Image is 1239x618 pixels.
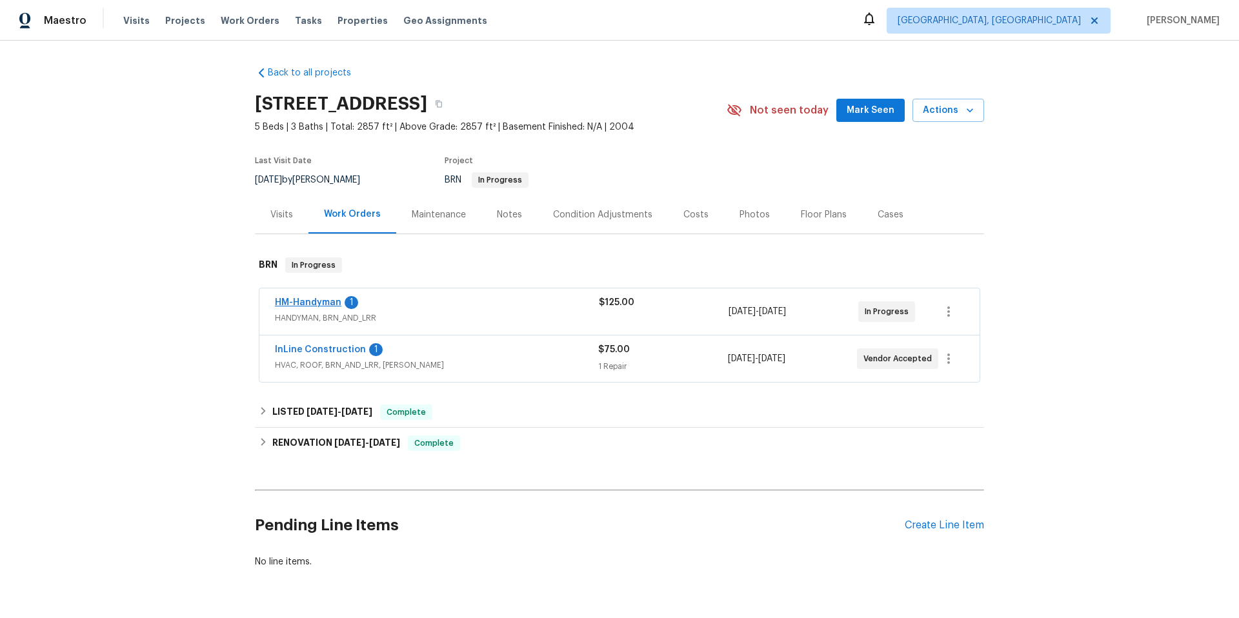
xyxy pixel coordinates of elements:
[427,92,450,115] button: Copy Address
[599,298,634,307] span: $125.00
[898,14,1081,27] span: [GEOGRAPHIC_DATA], [GEOGRAPHIC_DATA]
[324,208,381,221] div: Work Orders
[255,66,379,79] a: Back to all projects
[165,14,205,27] span: Projects
[403,14,487,27] span: Geo Assignments
[381,406,431,419] span: Complete
[847,103,894,119] span: Mark Seen
[275,298,341,307] a: HM-Handyman
[345,296,358,309] div: 1
[255,157,312,164] span: Last Visit Date
[758,354,785,363] span: [DATE]
[369,343,383,356] div: 1
[270,208,293,221] div: Visits
[878,208,903,221] div: Cases
[255,97,427,110] h2: [STREET_ADDRESS]
[759,307,786,316] span: [DATE]
[307,407,337,416] span: [DATE]
[221,14,279,27] span: Work Orders
[255,397,984,428] div: LISTED [DATE]-[DATE]Complete
[445,157,473,164] span: Project
[123,14,150,27] span: Visits
[473,176,527,184] span: In Progress
[553,208,652,221] div: Condition Adjustments
[295,16,322,25] span: Tasks
[255,495,905,555] h2: Pending Line Items
[750,104,829,117] span: Not seen today
[497,208,522,221] div: Notes
[1142,14,1220,27] span: [PERSON_NAME]
[683,208,709,221] div: Costs
[337,14,388,27] span: Properties
[863,352,937,365] span: Vendor Accepted
[255,121,727,134] span: 5 Beds | 3 Baths | Total: 2857 ft² | Above Grade: 2857 ft² | Basement Finished: N/A | 2004
[259,257,277,273] h6: BRN
[275,359,598,372] span: HVAC, ROOF, BRN_AND_LRR, [PERSON_NAME]
[801,208,847,221] div: Floor Plans
[598,345,630,354] span: $75.00
[44,14,86,27] span: Maestro
[445,175,529,184] span: BRN
[836,99,905,123] button: Mark Seen
[255,428,984,459] div: RENOVATION [DATE]-[DATE]Complete
[307,407,372,416] span: -
[912,99,984,123] button: Actions
[728,354,755,363] span: [DATE]
[334,438,400,447] span: -
[923,103,974,119] span: Actions
[409,437,459,450] span: Complete
[275,312,599,324] span: HANDYMAN, BRN_AND_LRR
[287,259,341,272] span: In Progress
[272,404,372,420] h6: LISTED
[905,519,984,532] div: Create Line Item
[255,555,984,568] div: No line items.
[255,244,984,286] div: BRN In Progress
[412,208,466,221] div: Maintenance
[729,307,756,316] span: [DATE]
[275,345,366,354] a: InLine Construction
[341,407,372,416] span: [DATE]
[598,360,727,373] div: 1 Repair
[729,305,786,318] span: -
[334,438,365,447] span: [DATE]
[369,438,400,447] span: [DATE]
[272,435,400,451] h6: RENOVATION
[255,175,282,184] span: [DATE]
[865,305,914,318] span: In Progress
[740,208,770,221] div: Photos
[728,352,785,365] span: -
[255,172,376,188] div: by [PERSON_NAME]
